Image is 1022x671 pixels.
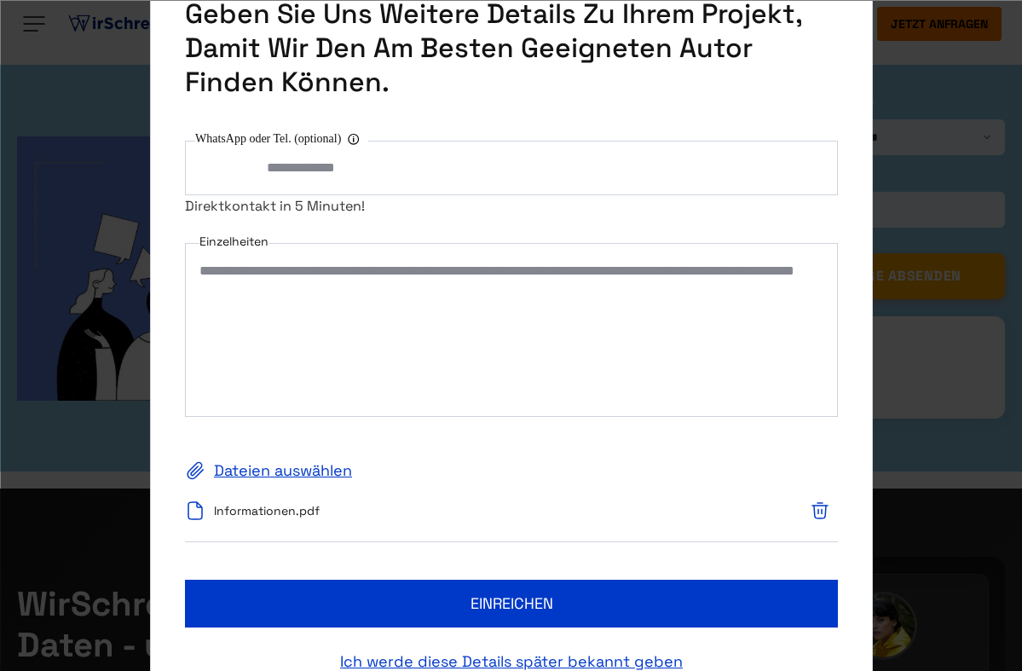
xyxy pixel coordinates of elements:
label: Dateien auswählen [185,457,838,484]
label: WhatsApp oder Tel. (optional) [195,128,368,148]
div: Direktkontakt in 5 Minuten! [185,194,838,217]
label: Einzelheiten [199,230,268,251]
button: einreichen [185,580,838,628]
li: Informationen.pdf [185,500,772,521]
